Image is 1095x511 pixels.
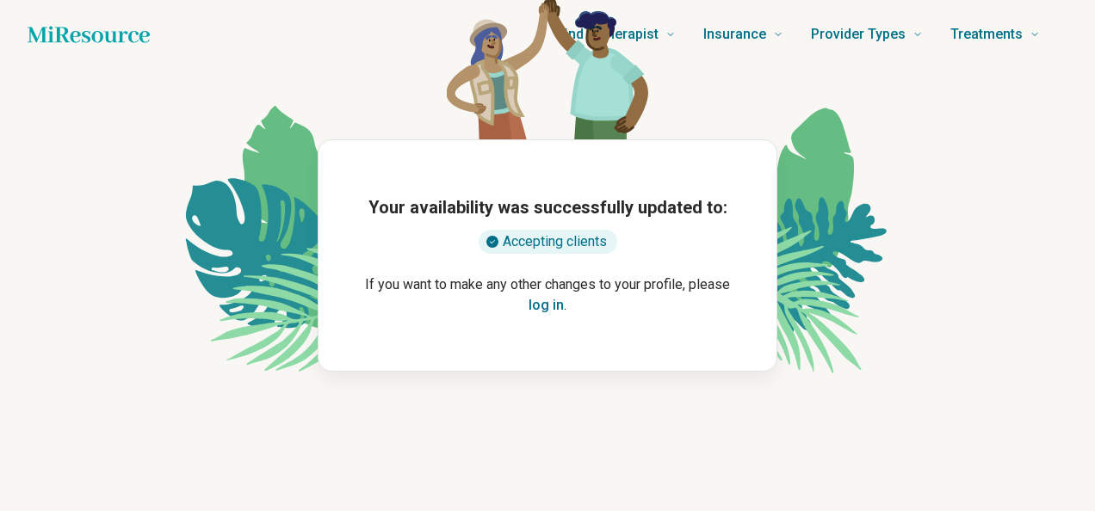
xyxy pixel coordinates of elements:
[529,295,564,316] button: log in
[368,195,727,219] h1: Your availability was successfully updated to:
[703,22,766,46] span: Insurance
[28,17,150,52] a: Home page
[950,22,1023,46] span: Treatments
[346,274,749,316] p: If you want to make any other changes to your profile, please .
[811,22,906,46] span: Provider Types
[479,230,617,254] div: Accepting clients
